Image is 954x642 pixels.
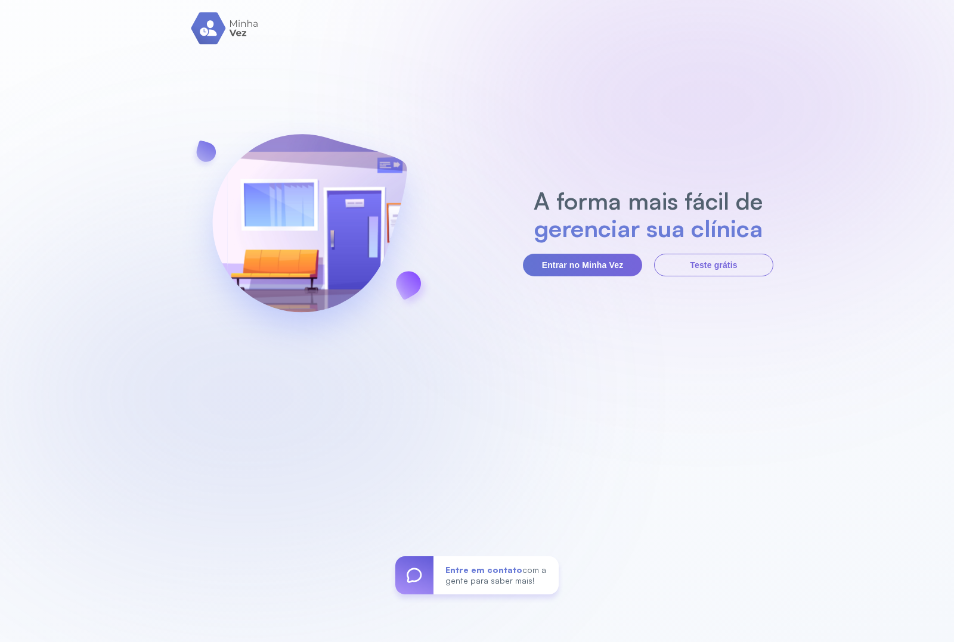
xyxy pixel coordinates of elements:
[528,187,769,214] h2: A forma mais fácil de
[191,12,259,45] img: logo.svg
[433,556,559,594] div: com a gente para saber mais!
[654,254,773,276] button: Teste grátis
[528,214,769,242] h2: gerenciar sua clínica
[523,254,642,276] button: Entrar no Minha Vez
[445,565,522,575] span: Entre em contato
[181,102,438,361] img: banner-login.svg
[395,556,559,594] a: Entre em contatocom a gente para saber mais!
